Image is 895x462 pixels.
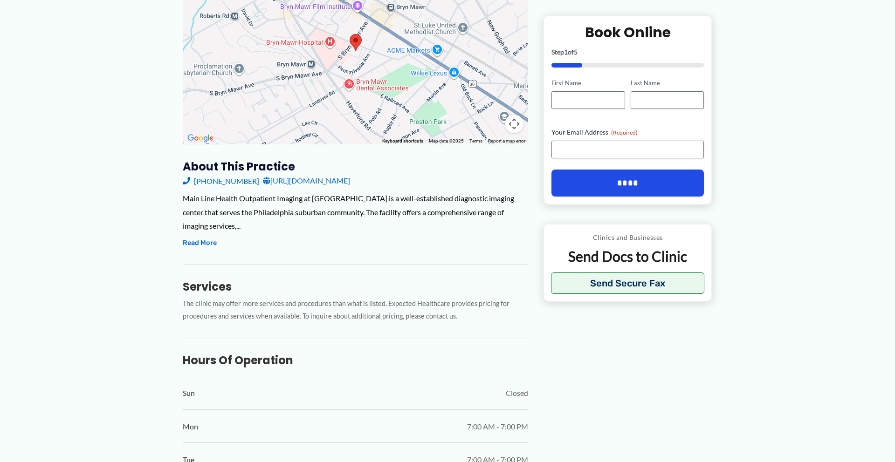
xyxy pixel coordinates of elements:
a: Terms [469,138,482,143]
button: Read More [183,238,217,249]
span: Mon [183,420,198,434]
img: Google [185,132,216,144]
button: Keyboard shortcuts [382,138,423,144]
button: Send Secure Fax [551,272,704,294]
h3: About this practice [183,159,528,174]
h2: Book Online [551,23,704,41]
label: First Name [551,79,625,88]
span: Closed [506,386,528,400]
p: The clinic may offer more services and procedures than what is listed. Expected Healthcare provid... [183,298,528,323]
label: Last Name [631,79,704,88]
span: 5 [574,48,578,56]
h3: Hours of Operation [183,353,528,367]
a: Open this area in Google Maps (opens a new window) [185,132,216,144]
label: Your Email Address [551,128,704,137]
div: Main Line Health Outpatient Imaging at [GEOGRAPHIC_DATA] is a well-established diagnostic imaging... [183,191,528,233]
a: [URL][DOMAIN_NAME] [263,174,350,188]
span: Sun [183,386,195,400]
a: Report a map error [488,138,525,143]
p: Clinics and Businesses [551,231,704,244]
p: Step of [551,49,704,55]
span: 1 [564,48,568,56]
a: [PHONE_NUMBER] [183,174,259,188]
span: 7:00 AM - 7:00 PM [467,420,528,434]
h3: Services [183,279,528,294]
p: Send Docs to Clinic [551,247,704,265]
button: Map camera controls [505,115,523,133]
span: Map data ©2025 [429,138,464,143]
span: (Required) [611,129,638,136]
